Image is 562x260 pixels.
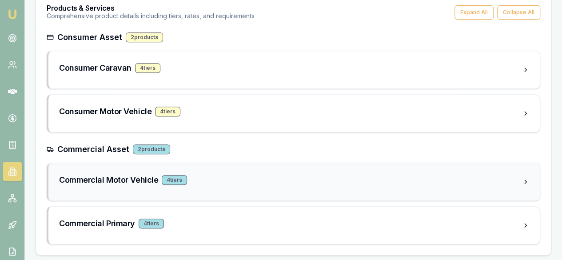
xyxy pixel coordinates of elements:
[126,32,163,42] div: 2 products
[497,5,540,20] button: Collapse All
[57,31,122,44] h3: Consumer Asset
[47,4,255,12] h3: Products & Services
[59,105,151,118] h3: Consumer Motor Vehicle
[139,219,164,228] div: 4 tier s
[57,143,129,156] h3: Commercial Asset
[59,62,132,74] h3: Consumer Caravan
[454,5,494,20] button: Expand All
[59,174,158,186] h3: Commercial Motor Vehicle
[59,217,135,230] h3: Commercial Primary
[155,107,180,116] div: 4 tier s
[133,144,170,154] div: 2 products
[47,12,255,20] p: Comprehensive product details including tiers, rates, and requirements
[7,9,18,20] img: emu-icon-u.png
[135,63,160,73] div: 4 tier s
[162,175,187,185] div: 4 tier s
